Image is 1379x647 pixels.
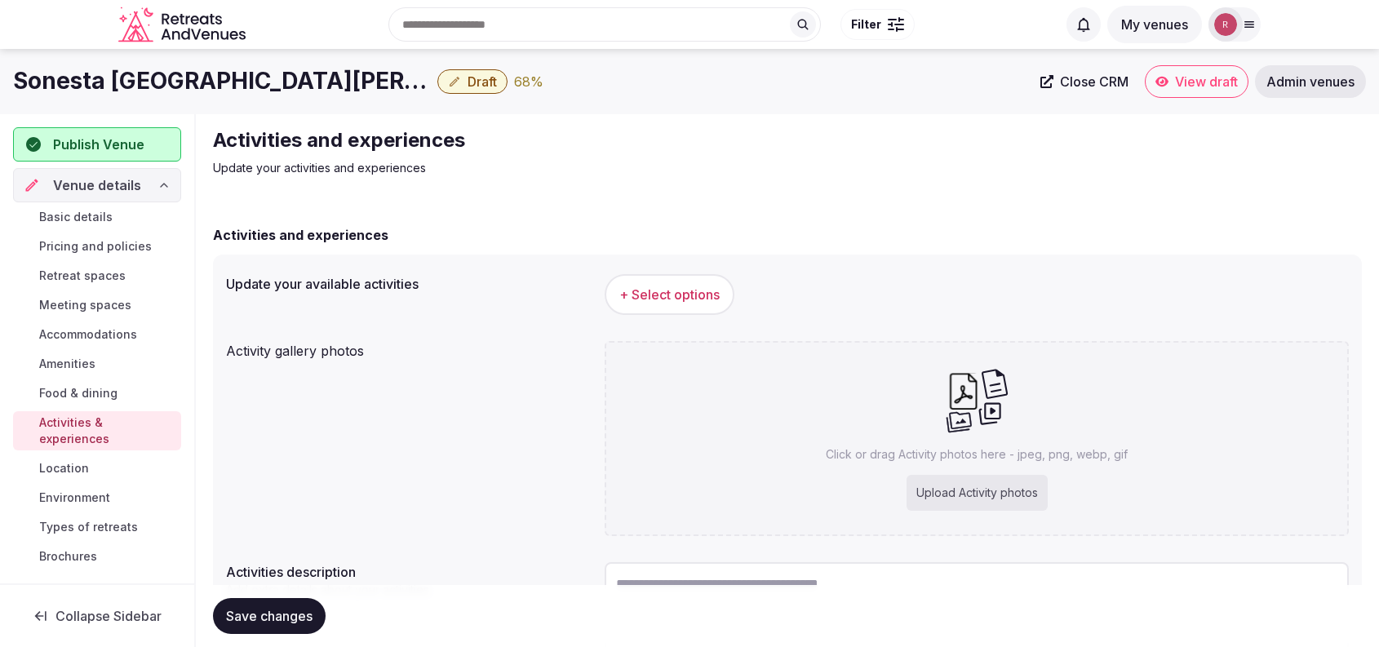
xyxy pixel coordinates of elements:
button: Filter [840,9,915,40]
span: Collapse Sidebar [55,608,162,624]
span: Basic details [39,209,113,225]
button: Collapse Sidebar [13,598,181,634]
div: 68 % [514,72,543,91]
span: Pricing and policies [39,238,152,255]
a: Types of retreats [13,516,181,538]
a: Basic details [13,206,181,228]
span: Publish Venue [53,135,144,154]
p: Click or drag Activity photos here - jpeg, png, webp, gif [826,446,1128,463]
a: Food & dining [13,382,181,405]
h2: Activities and experiences [213,225,388,245]
span: Close CRM [1060,73,1128,90]
div: Activity gallery photos [226,335,592,361]
span: Amenities [39,356,95,372]
span: Accommodations [39,326,137,343]
span: Environment [39,490,110,506]
button: Publish Venue [13,127,181,162]
span: Venue details [53,175,141,195]
span: Location [39,460,89,476]
span: Activities & experiences [39,414,175,447]
span: Brochures [39,548,97,565]
a: Retreat spaces [13,264,181,287]
span: Meeting spaces [39,297,131,313]
img: robiejavier [1214,13,1237,36]
a: Ownership [13,578,181,612]
span: Admin venues [1266,73,1355,90]
div: Upload Activity photos [907,475,1048,511]
a: Environment [13,486,181,509]
a: Location [13,457,181,480]
label: Activities description [226,565,592,578]
span: Filter [851,16,881,33]
span: Draft [468,73,497,90]
a: View draft [1145,65,1248,98]
h2: Activities and experiences [213,127,761,153]
span: Retreat spaces [39,268,126,284]
a: Visit the homepage [118,7,249,43]
span: Save changes [226,608,313,624]
span: View draft [1175,73,1238,90]
a: Admin venues [1255,65,1366,98]
a: Activities & experiences [13,411,181,450]
button: + Select options [605,274,734,315]
h1: Sonesta [GEOGRAPHIC_DATA][PERSON_NAME] [13,65,431,97]
span: Types of retreats [39,519,138,535]
a: Close CRM [1031,65,1138,98]
svg: Retreats and Venues company logo [118,7,249,43]
a: Accommodations [13,323,181,346]
a: Amenities [13,352,181,375]
a: Pricing and policies [13,235,181,258]
a: My venues [1107,16,1202,33]
p: Add extra details about your activities [226,582,435,598]
label: Update your available activities [226,277,592,290]
p: Update your activities and experiences [213,160,761,176]
a: Meeting spaces [13,294,181,317]
button: My venues [1107,6,1202,43]
span: + Select options [619,286,720,304]
button: 68% [514,72,543,91]
button: Draft [437,69,508,94]
span: Food & dining [39,385,118,401]
button: Save changes [213,598,326,634]
a: Brochures [13,545,181,568]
